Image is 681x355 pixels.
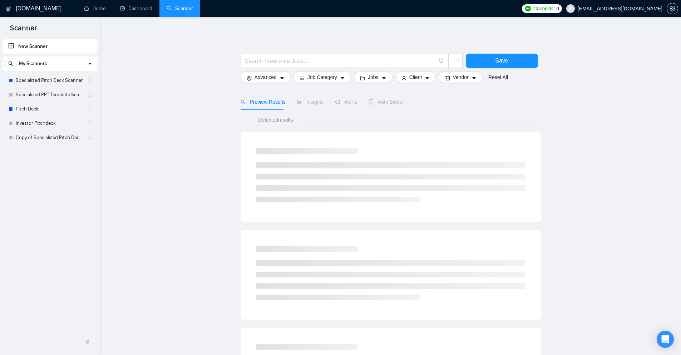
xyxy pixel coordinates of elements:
[85,338,92,345] span: double-left
[395,72,436,83] button: userClientcaret-down
[401,75,406,81] span: user
[245,56,436,65] input: Search Freelance Jobs...
[293,72,351,83] button: barsJob Categorycaret-down
[297,99,302,104] span: area-chart
[8,39,92,54] a: New Scanner
[667,6,678,11] a: setting
[247,75,252,81] span: setting
[533,5,555,13] span: Connects:
[466,54,538,68] button: Save
[369,99,374,104] span: robot
[568,6,573,11] span: user
[6,3,11,15] img: logo
[16,88,84,102] a: Specialized PPT Template Scanner
[667,3,678,14] button: setting
[88,106,94,112] span: holder
[255,73,277,81] span: Advanced
[88,135,94,140] span: holder
[495,56,508,65] span: Save
[667,6,678,11] span: setting
[335,99,340,104] span: notification
[297,99,324,105] span: Insights
[253,116,298,124] span: Detected results
[280,75,285,81] span: caret-down
[120,5,152,11] a: dashboardDashboard
[360,75,365,81] span: folder
[307,73,337,81] span: Job Category
[167,5,193,11] a: searchScanner
[241,99,286,105] span: Preview Results
[369,99,404,105] span: Auto Bidder
[5,61,16,66] span: search
[16,116,84,130] a: Investor Pitchdeck
[452,59,459,65] span: loading
[241,99,246,104] span: search
[5,58,16,69] button: search
[556,5,559,13] span: 0
[16,130,84,145] a: Copy of Specialized Pitch Deck Scanner
[439,72,482,83] button: idcardVendorcaret-down
[340,75,345,81] span: caret-down
[19,56,47,71] span: My Scanners
[16,73,84,88] a: Specialized Pitch Deck Scanner
[84,5,105,11] a: homeHome
[657,331,674,348] div: Open Intercom Messenger
[300,75,305,81] span: bars
[409,73,422,81] span: Client
[472,75,477,81] span: caret-down
[3,56,97,145] li: My Scanners
[488,73,508,81] a: Reset All
[525,6,531,11] img: upwork-logo.png
[335,99,357,105] span: Alerts
[439,59,444,63] span: info-circle
[88,78,94,83] span: holder
[4,23,43,38] span: Scanner
[368,73,379,81] span: Jobs
[445,75,450,81] span: idcard
[3,39,97,54] li: New Scanner
[425,75,430,81] span: caret-down
[354,72,393,83] button: folderJobscaret-down
[16,102,84,116] a: Pitch Deck
[88,120,94,126] span: holder
[241,72,291,83] button: settingAdvancedcaret-down
[381,75,386,81] span: caret-down
[453,73,468,81] span: Vendor
[88,92,94,98] span: holder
